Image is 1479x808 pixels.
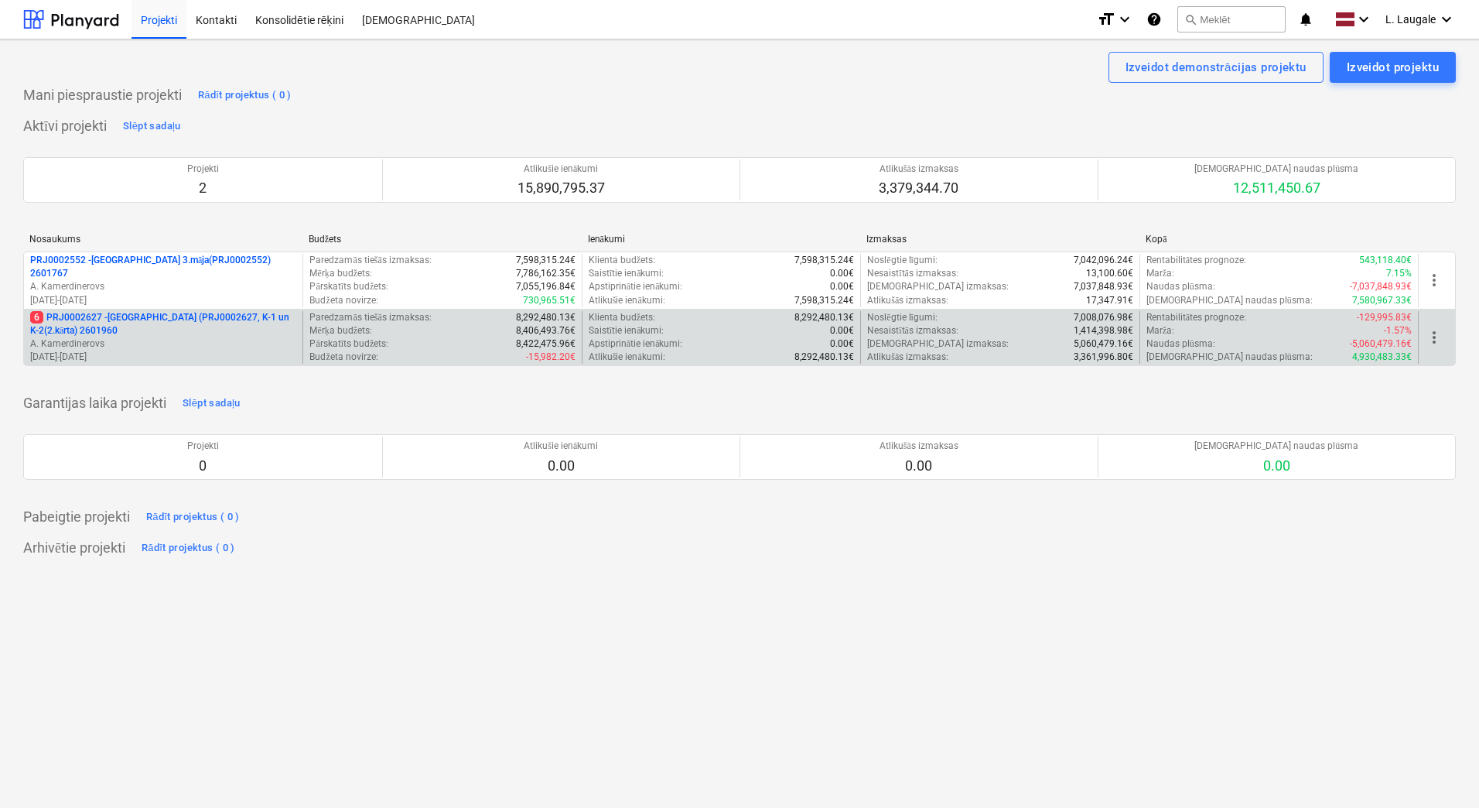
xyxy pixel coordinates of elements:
[23,117,107,135] p: Aktīvi projekti
[589,294,665,307] p: Atlikušie ienākumi :
[1146,351,1313,364] p: [DEMOGRAPHIC_DATA] naudas plūsma :
[187,440,219,453] p: Projekti
[867,267,958,280] p: Nesaistītās izmaksas :
[866,234,1133,245] div: Izmaksas
[588,234,855,245] div: Ienākumi
[309,311,431,324] p: Paredzamās tiešās izmaksas :
[187,163,219,176] p: Projekti
[30,254,296,307] div: PRJ0002552 -[GEOGRAPHIC_DATA] 3.māja(PRJ0002552) 2601767A. Kamerdinerovs[DATE]-[DATE]
[1146,234,1412,245] div: Kopā
[524,440,598,453] p: Atlikušie ienākumi
[867,311,938,324] p: Noslēgtie līgumi :
[1146,324,1174,337] p: Marža :
[879,163,958,176] p: Atlikušās izmaksas
[516,337,576,351] p: 8,422,475.96€
[867,337,1009,351] p: [DEMOGRAPHIC_DATA] izmaksas :
[1350,280,1412,293] p: -7,037,848.93€
[523,294,576,307] p: 730,965.51€
[309,254,431,267] p: Paredzamās tiešās izmaksas :
[1384,324,1412,337] p: -1.57%
[23,539,125,557] p: Arhivētie projekti
[1146,294,1313,307] p: [DEMOGRAPHIC_DATA] naudas plūsma :
[589,337,683,351] p: Apstiprinātie ienākumi :
[589,280,683,293] p: Apstiprinātie ienākumi :
[1146,337,1215,351] p: Naudas plūsma :
[589,324,664,337] p: Saistītie ienākumi :
[1074,324,1133,337] p: 1,414,398.98€
[1330,52,1456,83] button: Izveidot projektu
[1354,10,1373,29] i: keyboard_arrow_down
[830,324,854,337] p: 0.00€
[1425,271,1443,289] span: more_vert
[183,395,241,413] div: Slēpt sadaļu
[138,536,239,560] button: Rādīt projektus ( 0 )
[30,311,296,337] p: PRJ0002627 - [GEOGRAPHIC_DATA] (PRJ0002627, K-1 un K-2(2.kārta) 2601960
[1425,328,1443,347] span: more_vert
[589,311,655,324] p: Klienta budžets :
[589,351,665,364] p: Atlikušie ienākumi :
[146,508,240,526] div: Rādīt projektus ( 0 )
[1125,57,1307,77] div: Izveidot demonstrācijas projektu
[30,280,296,293] p: A. Kamerdinerovs
[309,324,372,337] p: Mērķa budžets :
[309,294,377,307] p: Budžeta novirze :
[516,267,576,280] p: 7,786,162.35€
[830,280,854,293] p: 0.00€
[309,234,576,245] div: Budžets
[1386,267,1412,280] p: 7.15%
[194,83,295,108] button: Rādīt projektus ( 0 )
[867,294,948,307] p: Atlikušās izmaksas :
[517,179,605,197] p: 15,890,795.37
[867,351,948,364] p: Atlikušās izmaksas :
[309,280,388,293] p: Pārskatīts budžets :
[187,457,219,475] p: 0
[1298,10,1313,29] i: notifications
[1194,457,1358,475] p: 0.00
[23,394,166,413] p: Garantijas laika projekti
[830,337,854,351] p: 0.00€
[30,294,296,307] p: [DATE] - [DATE]
[309,267,372,280] p: Mērķa budžets :
[29,234,296,245] div: Nosaukums
[1347,57,1439,77] div: Izveidot projektu
[23,508,130,526] p: Pabeigtie projekti
[880,457,958,475] p: 0.00
[794,311,854,324] p: 8,292,480.13€
[516,311,576,324] p: 8,292,480.13€
[1097,10,1115,29] i: format_size
[1385,13,1436,26] span: L. Laugale
[198,87,292,104] div: Rādīt projektus ( 0 )
[879,179,958,197] p: 3,379,344.70
[1194,163,1358,176] p: [DEMOGRAPHIC_DATA] naudas plūsma
[589,254,655,267] p: Klienta budžets :
[30,351,296,364] p: [DATE] - [DATE]
[1146,311,1246,324] p: Rentabilitātes prognoze :
[309,351,377,364] p: Budžeta novirze :
[1194,179,1358,197] p: 12,511,450.67
[1357,311,1412,324] p: -129,995.83€
[1146,254,1246,267] p: Rentabilitātes prognoze :
[1146,267,1174,280] p: Marža :
[1184,13,1197,26] span: search
[1146,280,1215,293] p: Naudas plūsma :
[516,324,576,337] p: 8,406,493.76€
[1177,6,1286,33] button: Meklēt
[1194,440,1358,453] p: [DEMOGRAPHIC_DATA] naudas plūsma
[1146,10,1162,29] i: Zināšanu pamats
[880,440,958,453] p: Atlikušās izmaksas
[524,457,598,475] p: 0.00
[1402,734,1479,808] iframe: Chat Widget
[1074,311,1133,324] p: 7,008,076.98€
[516,254,576,267] p: 7,598,315.24€
[30,337,296,351] p: A. Kamerdinerovs
[1074,351,1133,364] p: 3,361,996.80€
[516,280,576,293] p: 7,055,196.84€
[23,86,182,104] p: Mani piespraustie projekti
[1086,294,1133,307] p: 17,347.91€
[830,267,854,280] p: 0.00€
[1074,254,1133,267] p: 7,042,096.24€
[309,337,388,351] p: Pārskatīts budžets :
[1074,337,1133,351] p: 5,060,479.16€
[867,280,1009,293] p: [DEMOGRAPHIC_DATA] izmaksas :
